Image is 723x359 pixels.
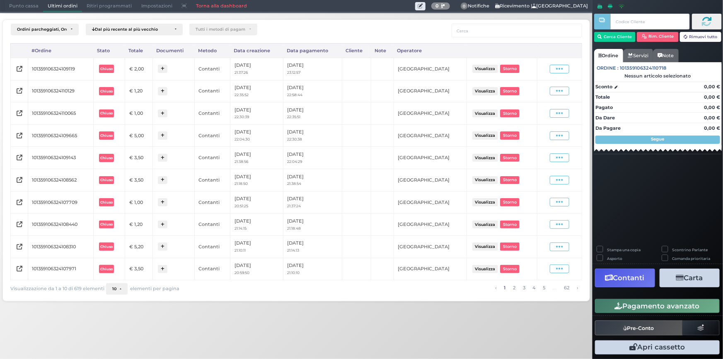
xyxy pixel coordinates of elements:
[595,320,683,335] button: Pre-Conto
[43,0,82,12] span: Ultimi ordini
[5,0,43,12] span: Punto cassa
[28,147,93,169] td: 101359106324109143
[230,44,283,58] div: Data creazione
[153,44,195,58] div: Documenti
[472,154,498,162] button: Visualizza
[500,265,519,273] button: Storno
[287,226,301,230] small: 21:18:48
[230,58,283,80] td: [DATE]
[287,270,300,275] small: 21:10:10
[235,226,247,230] small: 21:14:15
[575,283,580,292] a: pagina successiva
[106,283,128,295] button: 10
[191,0,251,12] a: Torna alla dashboard
[100,156,113,160] b: Chiuso
[28,58,93,80] td: 101359106324109119
[520,283,527,292] a: alla pagina 3
[595,115,615,121] strong: Da Dare
[530,283,538,292] a: alla pagina 4
[230,124,283,147] td: [DATE]
[704,94,720,100] strong: 0,00 €
[10,284,104,294] span: Visualizzazione da 1 a 10 di 619 elementi
[28,258,93,280] td: 101359106324107971
[500,221,519,228] button: Storno
[394,58,467,80] td: [GEOGRAPHIC_DATA]
[230,213,283,236] td: [DATE]
[235,70,248,75] small: 21:37:26
[394,147,467,169] td: [GEOGRAPHIC_DATA]
[28,102,93,125] td: 101359106324110065
[230,169,283,192] td: [DATE]
[595,125,621,131] strong: Da Pagare
[283,235,342,258] td: [DATE]
[235,181,248,186] small: 21:18:50
[17,27,67,32] div: Ordini parcheggiati, Ordini aperti, Ordini chiusi
[194,169,230,192] td: Contanti
[194,235,230,258] td: Contanti
[125,235,153,258] td: € 5,20
[287,114,300,119] small: 22:35:51
[500,131,519,139] button: Storno
[92,27,171,32] div: Dal più recente al più vecchio
[595,104,613,110] strong: Pagato
[100,245,113,249] b: Chiuso
[704,104,720,110] strong: 0,00 €
[510,283,517,292] a: alla pagina 2
[704,84,720,90] strong: 0,00 €
[125,191,153,213] td: € 1,00
[94,44,125,58] div: Stato
[283,102,342,125] td: [DATE]
[472,109,498,117] button: Visualizza
[100,222,113,226] b: Chiuso
[287,92,302,97] small: 22:58:44
[594,32,636,42] button: Cerca Cliente
[651,136,665,142] strong: Segue
[597,65,619,72] span: Ordine :
[194,213,230,236] td: Contanti
[452,24,582,37] input: Cerca
[235,270,249,275] small: 20:59:50
[672,256,711,261] label: Comanda prioritaria
[472,198,498,206] button: Visualizza
[194,102,230,125] td: Contanti
[106,283,179,295] div: elementi per pagina
[660,269,720,287] button: Carta
[283,258,342,280] td: [DATE]
[100,89,113,93] b: Chiuso
[620,65,667,72] span: 101359106324110718
[194,124,230,147] td: Contanti
[680,32,722,42] button: Rimuovi tutto
[230,80,283,102] td: [DATE]
[28,191,93,213] td: 101359106324107709
[194,58,230,80] td: Contanti
[112,286,116,291] span: 10
[500,243,519,250] button: Storno
[500,198,519,206] button: Storno
[28,169,93,192] td: 101359106324108562
[194,44,230,58] div: Metodo
[704,125,720,131] strong: 0,00 €
[607,256,622,261] label: Asporto
[100,267,113,271] b: Chiuso
[394,44,467,58] div: Operatore
[394,80,467,102] td: [GEOGRAPHIC_DATA]
[653,49,678,62] a: Note
[287,137,302,141] small: 22:30:38
[394,258,467,280] td: [GEOGRAPHIC_DATA]
[595,269,655,287] button: Contanti
[235,248,246,252] small: 21:10:11
[371,44,394,58] div: Note
[287,248,299,252] small: 21:14:13
[194,191,230,213] td: Contanti
[28,235,93,258] td: 101359106324108310
[287,204,301,208] small: 21:37:24
[28,44,93,58] div: #Ordine
[82,0,136,12] span: Ritiri programmati
[287,181,301,186] small: 21:38:54
[28,213,93,236] td: 101359106324108440
[500,176,519,184] button: Storno
[394,235,467,258] td: [GEOGRAPHIC_DATA]
[283,213,342,236] td: [DATE]
[235,204,248,208] small: 20:51:25
[235,159,248,164] small: 21:38:56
